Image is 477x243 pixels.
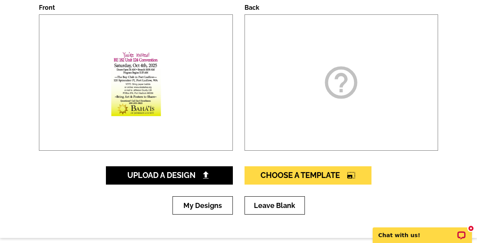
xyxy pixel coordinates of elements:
[368,218,477,243] iframe: LiveChat chat widget
[347,171,356,179] i: photo_size_select_large
[83,15,188,150] img: large-thumb.jpg
[261,171,356,180] span: Choose A Template
[245,196,305,215] a: Leave Blank
[106,166,233,185] a: Upload A Design
[127,171,211,180] span: Upload A Design
[322,63,361,102] i: help_outline
[245,4,259,11] label: Back
[39,4,55,11] label: Front
[172,196,233,215] a: My Designs
[245,166,371,185] a: Choose A Templatephoto_size_select_large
